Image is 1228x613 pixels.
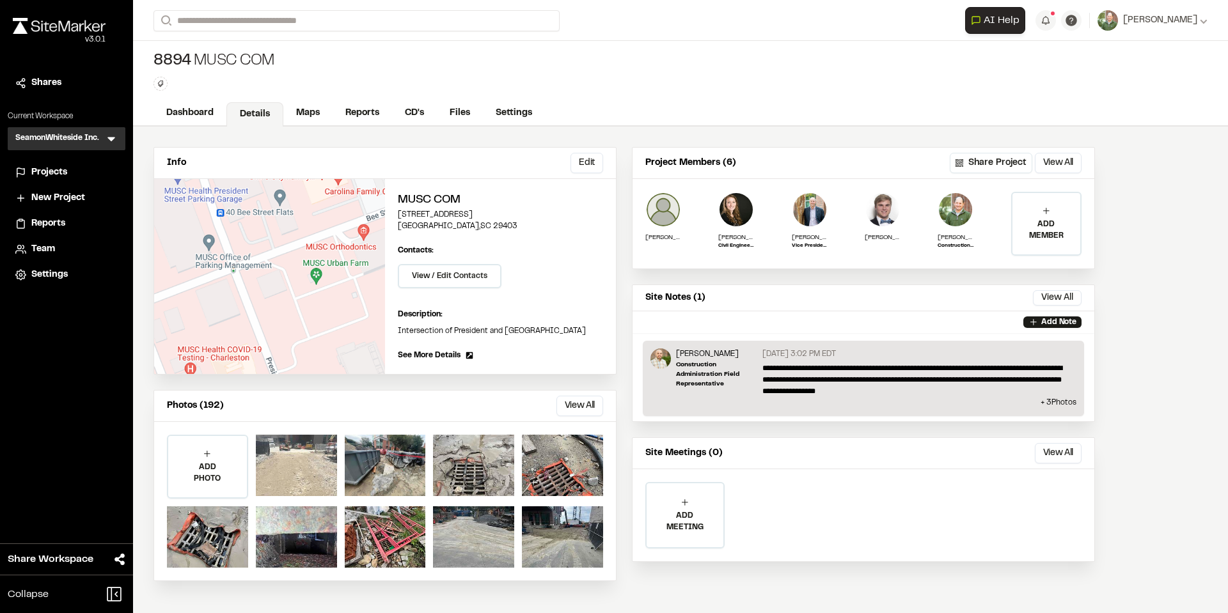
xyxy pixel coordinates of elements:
p: [PERSON_NAME] [865,233,901,242]
a: Files [437,101,483,125]
p: ADD MEETING [647,510,723,533]
a: New Project [15,191,118,205]
button: Share Project [950,153,1032,173]
a: Shares [15,76,118,90]
p: ADD PHOTO [168,462,247,485]
span: [PERSON_NAME] [1123,13,1197,27]
p: Add Note [1041,316,1076,328]
p: [PERSON_NAME] [718,233,754,242]
h3: SeamonWhiteside Inc. [15,132,99,145]
button: View All [1035,443,1082,463]
span: Reports [31,217,65,231]
button: Open AI Assistant [965,7,1025,34]
span: Team [31,242,55,256]
p: [GEOGRAPHIC_DATA] , SC 29403 [398,221,603,232]
p: Photos (192) [167,399,224,413]
button: View All [556,396,603,416]
p: Site Meetings (0) [645,446,723,460]
p: ADD MEMBER [1012,219,1080,242]
p: [DATE] 3:02 PM EDT [762,348,836,360]
p: Info [167,156,186,170]
button: View / Edit Contacts [398,264,501,288]
span: Shares [31,76,61,90]
a: Settings [15,268,118,282]
p: Project Members (6) [645,156,736,170]
a: Dashboard [153,101,226,125]
button: Edit [571,153,603,173]
button: Edit Tags [153,77,168,91]
p: [PERSON_NAME] [938,233,973,242]
a: Reports [15,217,118,231]
p: Intersection of President and [GEOGRAPHIC_DATA] [398,325,603,337]
span: See More Details [398,350,460,361]
span: Collapse [8,587,49,602]
span: 8894 [153,51,191,72]
img: Robert Jeter [865,192,901,228]
p: + 3 Photo s [650,397,1076,408]
img: Sinuhe Perez [650,348,671,369]
button: [PERSON_NAME] [1098,10,1208,31]
button: View All [1033,290,1082,306]
p: Vice President [792,242,828,250]
img: Abigail Richardson [718,192,754,228]
span: New Project [31,191,85,205]
button: Search [153,10,177,31]
p: [PERSON_NAME] [645,233,681,242]
a: Projects [15,166,118,180]
p: Site Notes (1) [645,291,705,305]
p: Contacts: [398,245,434,256]
span: AI Help [984,13,1019,28]
a: CD's [392,101,437,125]
p: Construction Admin Team Leader [938,242,973,250]
img: Gary Collins [792,192,828,228]
img: User [1098,10,1118,31]
p: Civil Engineering Project Manager [718,242,754,250]
p: Current Workspace [8,111,125,122]
span: Projects [31,166,67,180]
a: Details [226,102,283,127]
p: [PERSON_NAME] [792,233,828,242]
p: [STREET_ADDRESS] [398,209,603,221]
p: Construction Administration Field Representative [676,360,757,389]
div: MUSC COM [153,51,274,72]
img: Wayne Lee [938,192,973,228]
a: Maps [283,101,333,125]
span: Share Workspace [8,552,93,567]
img: rebrand.png [13,18,106,34]
a: Team [15,242,118,256]
div: Oh geez...please don't... [13,34,106,45]
button: View All [1035,153,1082,173]
a: Settings [483,101,545,125]
span: Settings [31,268,68,282]
p: [PERSON_NAME] [676,348,757,360]
h2: MUSC COM [398,192,603,209]
img: Brad Hinchberger [645,192,681,228]
p: Description: [398,309,603,320]
a: Reports [333,101,392,125]
div: Open AI Assistant [965,7,1030,34]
